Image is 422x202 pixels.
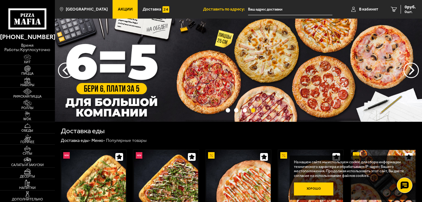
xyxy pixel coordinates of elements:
button: Хорошо [294,182,334,196]
img: Новинка [136,152,142,159]
span: Доставить по адресу: [203,7,248,11]
button: точки переключения [234,108,238,112]
span: 0 руб. [405,5,416,9]
h1: Доставка еды [61,128,105,135]
img: Новинка [63,152,70,159]
span: Доставка [143,7,161,11]
button: следующий [58,63,73,78]
span: Акции [118,7,133,11]
input: Ваш адрес доставки [248,4,332,15]
img: Акционный [208,152,215,159]
img: Акционный [353,152,359,159]
a: Меню- [91,138,105,143]
p: На нашем сайте мы используем cookie для сбора информации технического характера и обрабатываем IP... [294,160,408,178]
span: В кабинет [359,7,378,11]
a: Доставка еды- [61,138,91,143]
button: точки переключения [251,108,255,112]
button: точки переключения [226,108,230,112]
span: 0 шт. [405,10,416,14]
img: 15daf4d41897b9f0e9f617042186c801.svg [162,6,169,13]
span: [GEOGRAPHIC_DATA] [66,7,108,11]
button: предыдущий [403,63,419,78]
img: Акционный [280,152,287,159]
button: точки переключения [243,108,247,112]
div: Популярные товары [106,138,147,143]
